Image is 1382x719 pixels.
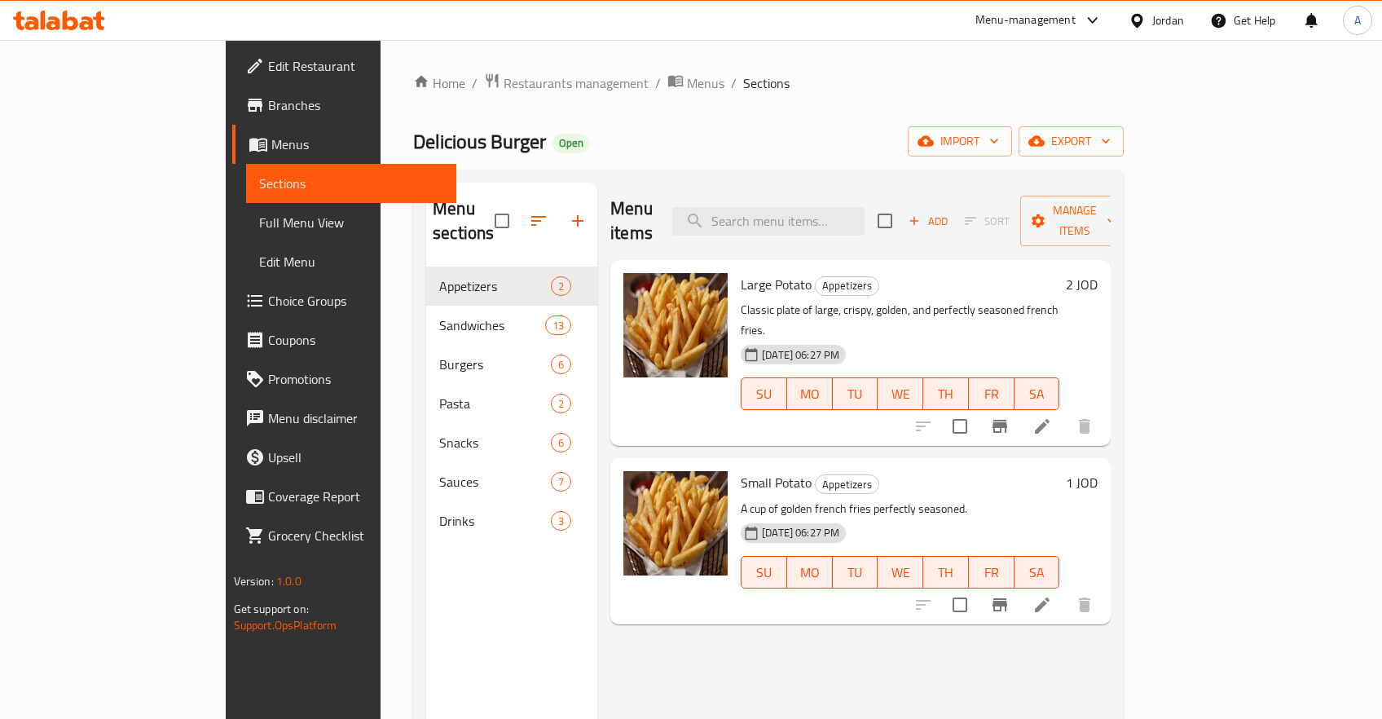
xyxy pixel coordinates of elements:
[232,46,456,86] a: Edit Restaurant
[975,11,1076,30] div: Menu-management
[921,131,999,152] span: import
[552,474,570,490] span: 7
[504,73,649,93] span: Restaurants management
[655,73,661,93] li: /
[439,394,551,413] span: Pasta
[426,306,597,345] div: Sandwiches13
[551,276,571,296] div: items
[426,384,597,423] div: Pasta2
[552,396,570,412] span: 2
[1020,196,1129,246] button: Manage items
[1354,11,1361,29] span: A
[268,408,443,428] span: Menu disclaimer
[268,291,443,311] span: Choice Groups
[930,561,962,584] span: TH
[610,196,653,245] h2: Menu items
[623,471,728,576] img: Small Potato
[667,73,724,94] a: Menus
[546,318,570,333] span: 13
[741,272,812,297] span: Large Potato
[748,382,781,406] span: SU
[969,556,1014,589] button: FR
[484,73,649,94] a: Restaurants management
[232,399,456,438] a: Menu disclaimer
[426,267,597,306] div: Appetizers2
[426,260,597,547] nav: Menu sections
[923,377,969,410] button: TH
[439,472,551,492] span: Sauces
[1019,126,1124,157] button: export
[439,276,551,296] span: Appetizers
[413,123,546,160] span: Delicious Burger
[1032,417,1052,436] a: Edit menu item
[975,382,1008,406] span: FR
[232,359,456,399] a: Promotions
[787,556,833,589] button: MO
[741,556,787,589] button: SU
[439,433,551,452] span: Snacks
[884,382,917,406] span: WE
[552,357,570,373] span: 6
[833,377,878,410] button: TU
[816,276,878,295] span: Appetizers
[1032,131,1111,152] span: export
[259,213,443,232] span: Full Menu View
[623,273,728,377] img: Large Potato
[232,281,456,320] a: Choice Groups
[439,355,551,374] span: Burgers
[232,86,456,125] a: Branches
[426,462,597,501] div: Sauces7
[234,571,274,592] span: Version:
[878,556,923,589] button: WE
[439,511,551,531] span: Drinks
[975,561,1008,584] span: FR
[232,438,456,477] a: Upsell
[741,470,812,495] span: Small Potato
[902,209,954,234] span: Add item
[551,511,571,531] div: items
[1152,11,1184,29] div: Jordan
[552,279,570,294] span: 2
[551,472,571,492] div: items
[1032,595,1052,615] a: Edit menu item
[687,73,724,93] span: Menus
[969,377,1014,410] button: FR
[755,525,846,540] span: [DATE] 06:27 PM
[815,276,879,296] div: Appetizers
[259,252,443,271] span: Edit Menu
[552,514,570,529] span: 3
[552,136,590,150] span: Open
[816,475,878,494] span: Appetizers
[268,487,443,506] span: Coverage Report
[868,204,902,238] span: Select section
[246,164,456,203] a: Sections
[930,382,962,406] span: TH
[884,561,917,584] span: WE
[485,204,519,238] span: Select all sections
[268,330,443,350] span: Coupons
[731,73,737,93] li: /
[551,355,571,374] div: items
[551,433,571,452] div: items
[839,561,872,584] span: TU
[1021,561,1054,584] span: SA
[271,135,443,154] span: Menus
[232,125,456,164] a: Menus
[748,561,781,584] span: SU
[1066,471,1098,494] h6: 1 JOD
[1065,407,1104,446] button: delete
[743,73,790,93] span: Sections
[787,377,833,410] button: MO
[815,474,879,494] div: Appetizers
[552,435,570,451] span: 6
[268,369,443,389] span: Promotions
[741,499,1059,519] p: A cup of golden french fries perfectly seasoned.
[433,196,495,245] h2: Menu sections
[268,448,443,467] span: Upsell
[558,201,597,240] button: Add section
[552,134,590,153] div: Open
[246,203,456,242] a: Full Menu View
[268,95,443,115] span: Branches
